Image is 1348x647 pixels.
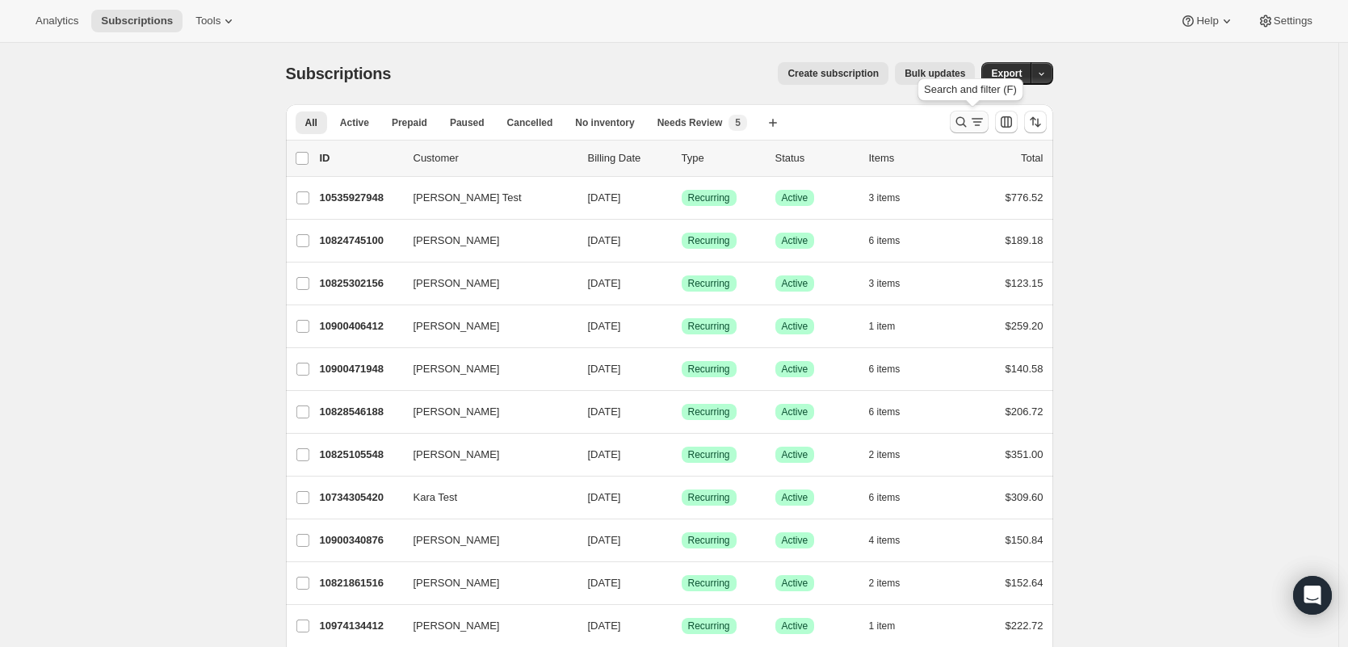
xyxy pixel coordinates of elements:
span: [DATE] [588,448,621,460]
span: Active [782,577,808,590]
button: [PERSON_NAME] [404,527,565,553]
button: Kara Test [404,485,565,510]
span: Active [782,234,808,247]
span: 1 item [869,620,896,632]
span: Export [991,67,1022,80]
span: Recurring [688,191,730,204]
span: [DATE] [588,320,621,332]
div: 10900471948[PERSON_NAME][DATE]SuccessRecurringSuccessActive6 items$140.58 [320,358,1044,380]
button: Sort the results [1024,111,1047,133]
div: 10734305420Kara Test[DATE]SuccessRecurringSuccessActive6 items$309.60 [320,486,1044,509]
span: [DATE] [588,277,621,289]
p: ID [320,150,401,166]
span: Settings [1274,15,1312,27]
span: Recurring [688,320,730,333]
button: Settings [1248,10,1322,32]
button: 4 items [869,529,918,552]
span: Subscriptions [286,65,392,82]
button: Create new view [760,111,786,134]
p: 10535927948 [320,190,401,206]
div: 10535927948[PERSON_NAME] Test[DATE]SuccessRecurringSuccessActive3 items$776.52 [320,187,1044,209]
span: 6 items [869,234,901,247]
button: [PERSON_NAME] [404,442,565,468]
span: [PERSON_NAME] Test [414,190,522,206]
span: Tools [195,15,220,27]
span: Kara Test [414,489,458,506]
span: 6 items [869,363,901,376]
span: [DATE] [588,363,621,375]
span: [PERSON_NAME] [414,318,500,334]
p: 10974134412 [320,618,401,634]
button: Analytics [26,10,88,32]
span: Help [1196,15,1218,27]
span: Active [782,620,808,632]
button: 1 item [869,615,913,637]
p: 10734305420 [320,489,401,506]
span: Active [782,363,808,376]
button: Bulk updates [895,62,975,85]
p: Billing Date [588,150,669,166]
span: $309.60 [1006,491,1044,503]
div: 10825302156[PERSON_NAME][DATE]SuccessRecurringSuccessActive3 items$123.15 [320,272,1044,295]
span: [PERSON_NAME] [414,447,500,463]
button: [PERSON_NAME] [404,313,565,339]
div: 10900340876[PERSON_NAME][DATE]SuccessRecurringSuccessActive4 items$150.84 [320,529,1044,552]
span: [PERSON_NAME] [414,575,500,591]
span: Active [782,448,808,461]
span: 2 items [869,448,901,461]
span: 1 item [869,320,896,333]
button: Help [1170,10,1244,32]
div: 10828546188[PERSON_NAME][DATE]SuccessRecurringSuccessActive6 items$206.72 [320,401,1044,423]
span: Prepaid [392,116,427,129]
span: [DATE] [588,234,621,246]
button: [PERSON_NAME] [404,356,565,382]
span: 2 items [869,577,901,590]
button: Subscriptions [91,10,183,32]
div: IDCustomerBilling DateTypeStatusItemsTotal [320,150,1044,166]
span: $222.72 [1006,620,1044,632]
span: Subscriptions [101,15,173,27]
button: 3 items [869,187,918,209]
span: $189.18 [1006,234,1044,246]
p: Status [775,150,856,166]
span: [PERSON_NAME] [414,361,500,377]
div: Items [869,150,950,166]
p: 10900471948 [320,361,401,377]
span: Bulk updates [905,67,965,80]
span: Active [782,320,808,333]
span: Recurring [688,534,730,547]
p: 10824745100 [320,233,401,249]
span: Active [782,191,808,204]
button: 3 items [869,272,918,295]
span: [PERSON_NAME] [414,618,500,634]
span: Active [782,405,808,418]
div: Open Intercom Messenger [1293,576,1332,615]
span: Recurring [688,577,730,590]
span: All [305,116,317,129]
span: $259.20 [1006,320,1044,332]
span: [PERSON_NAME] [414,532,500,548]
p: Total [1021,150,1043,166]
button: [PERSON_NAME] [404,228,565,254]
span: Active [340,116,369,129]
span: [PERSON_NAME] [414,233,500,249]
button: 6 items [869,486,918,509]
span: Recurring [688,277,730,290]
span: 4 items [869,534,901,547]
span: 6 items [869,405,901,418]
span: [DATE] [588,405,621,418]
span: $123.15 [1006,277,1044,289]
span: $776.52 [1006,191,1044,204]
div: 10974134412[PERSON_NAME][DATE]SuccessRecurringSuccessActive1 item$222.72 [320,615,1044,637]
span: 3 items [869,191,901,204]
button: [PERSON_NAME] [404,399,565,425]
span: 5 [735,116,741,129]
button: 6 items [869,401,918,423]
button: [PERSON_NAME] [404,570,565,596]
div: 10824745100[PERSON_NAME][DATE]SuccessRecurringSuccessActive6 items$189.18 [320,229,1044,252]
span: Paused [450,116,485,129]
div: 10900406412[PERSON_NAME][DATE]SuccessRecurringSuccessActive1 item$259.20 [320,315,1044,338]
div: 10825105548[PERSON_NAME][DATE]SuccessRecurringSuccessActive2 items$351.00 [320,443,1044,466]
span: No inventory [575,116,634,129]
p: 10900340876 [320,532,401,548]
